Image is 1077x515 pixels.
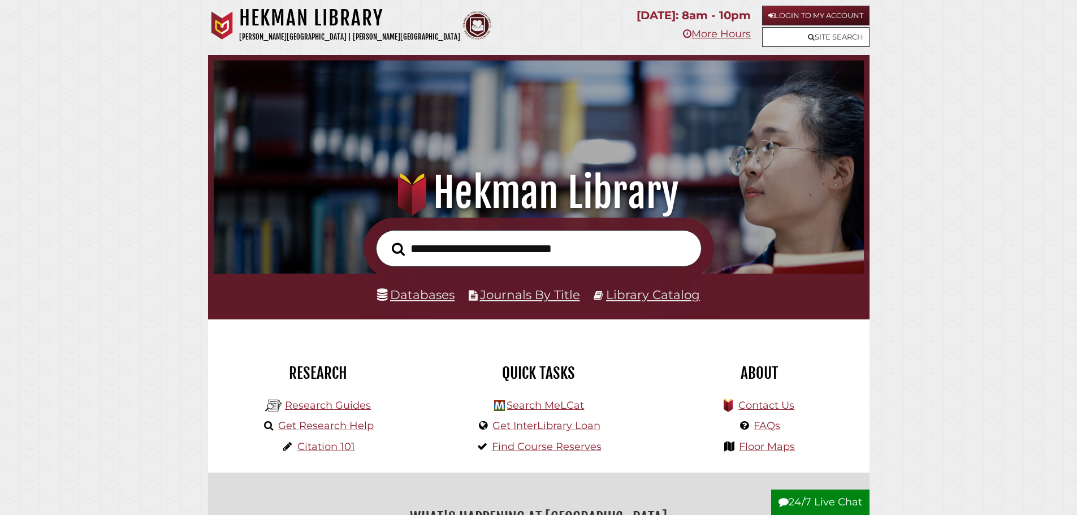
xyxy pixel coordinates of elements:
[738,399,794,412] a: Contact Us
[658,363,861,383] h2: About
[265,397,282,414] img: Hekman Library Logo
[739,440,795,453] a: Floor Maps
[239,31,460,44] p: [PERSON_NAME][GEOGRAPHIC_DATA] | [PERSON_NAME][GEOGRAPHIC_DATA]
[754,419,780,432] a: FAQs
[463,11,491,40] img: Calvin Theological Seminary
[762,27,870,47] a: Site Search
[437,363,641,383] h2: Quick Tasks
[239,6,460,31] h1: Hekman Library
[492,440,602,453] a: Find Course Reserves
[285,399,371,412] a: Research Guides
[480,287,580,302] a: Journals By Title
[606,287,700,302] a: Library Catalog
[507,399,584,412] a: Search MeLCat
[386,239,410,259] button: Search
[637,6,751,25] p: [DATE]: 8am - 10pm
[230,168,847,218] h1: Hekman Library
[494,400,505,411] img: Hekman Library Logo
[217,363,420,383] h2: Research
[278,419,374,432] a: Get Research Help
[297,440,355,453] a: Citation 101
[392,242,405,256] i: Search
[377,287,455,302] a: Databases
[762,6,870,25] a: Login to My Account
[683,28,751,40] a: More Hours
[208,11,236,40] img: Calvin University
[492,419,600,432] a: Get InterLibrary Loan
